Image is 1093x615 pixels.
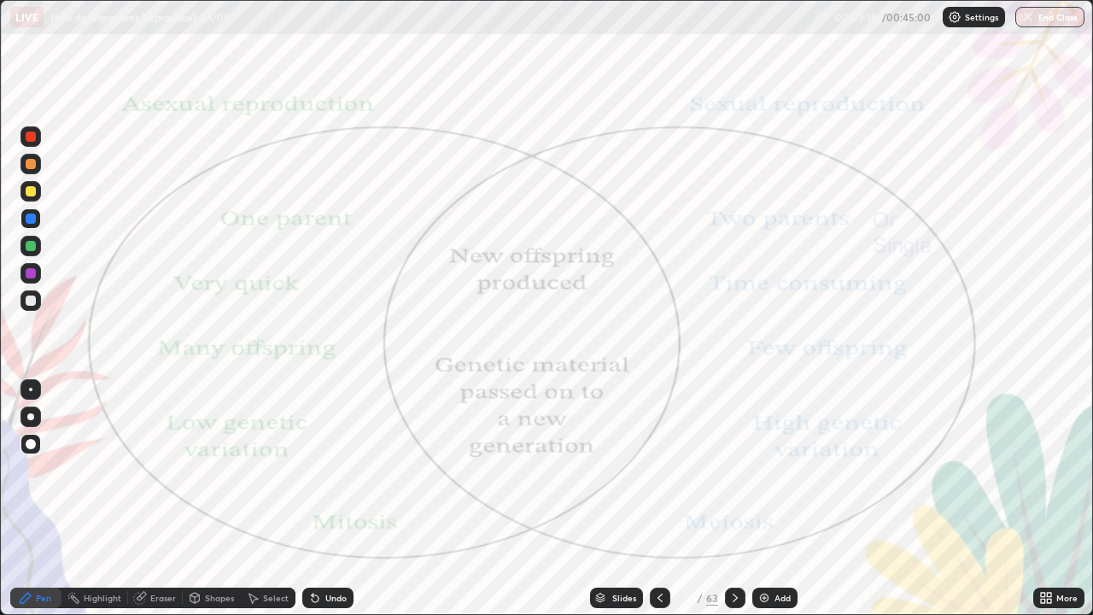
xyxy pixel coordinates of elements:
p: How do Organisms Reproduce? 03/08 [50,10,230,24]
p: Settings [965,13,998,21]
img: end-class-cross [1021,10,1035,24]
div: Undo [325,594,347,602]
div: More [1056,594,1078,602]
div: Eraser [150,594,176,602]
div: Add [774,594,791,602]
div: Shapes [205,594,234,602]
p: LIVE [15,10,38,24]
div: 63 [706,590,718,606]
div: Pen [36,594,51,602]
button: End Class [1015,7,1084,27]
img: add-slide-button [757,591,771,605]
img: class-settings-icons [948,10,961,24]
div: / [698,593,703,603]
div: 9 [677,593,694,603]
div: Slides [612,594,636,602]
div: Select [263,594,289,602]
div: Highlight [84,594,121,602]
